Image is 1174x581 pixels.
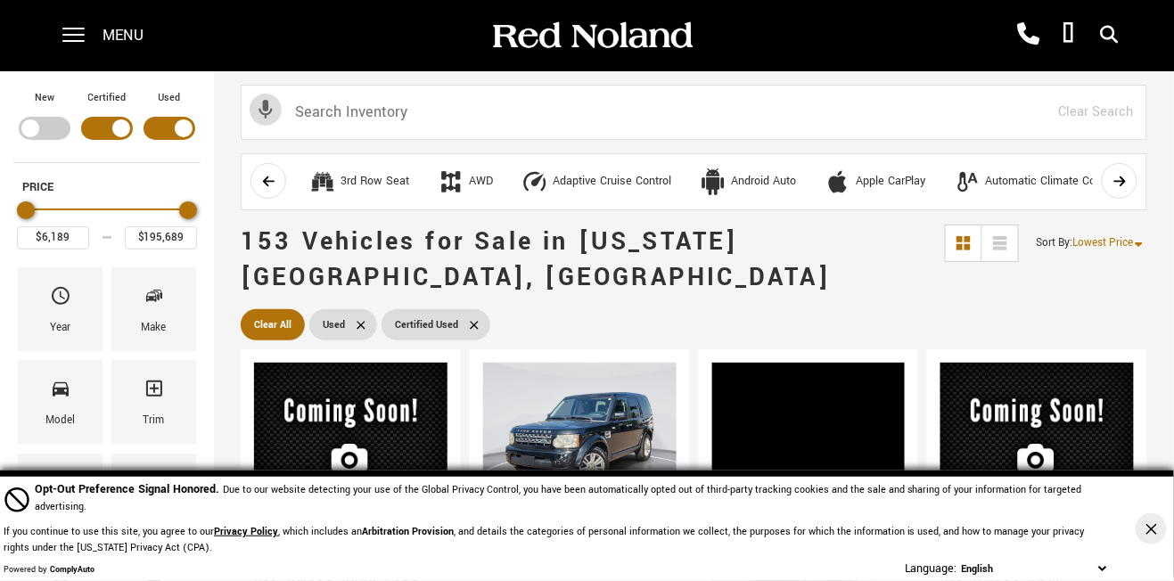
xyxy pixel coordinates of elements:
div: Apple CarPlay [825,168,851,195]
span: Lowest Price [1073,235,1134,250]
span: Features [50,467,71,504]
input: Maximum [125,226,197,250]
span: Fueltype [144,467,165,504]
div: Adaptive Cruise Control [521,168,548,195]
div: Model [45,411,75,430]
div: Maximum Price [179,201,197,219]
img: Red Noland Auto Group [489,20,694,52]
span: Trim [144,373,165,411]
button: scroll right [1102,163,1137,199]
div: Trim [144,411,165,430]
div: Price [17,195,197,250]
input: Search Inventory [241,85,1147,140]
label: New [35,89,54,107]
div: 3rd Row Seat [341,174,409,190]
div: Make [142,318,167,338]
div: Automatic Climate Control [986,174,1119,190]
div: Powered by [4,565,94,576]
div: Due to our website detecting your use of the Global Privacy Control, you have been automatically ... [35,480,1111,515]
div: 3rd Row Seat [309,168,336,195]
div: Language: [905,562,957,575]
button: 3rd Row Seat3rd Row Seat [300,163,419,200]
div: AWD [438,168,464,195]
button: Automatic Climate ControlAutomatic Climate Control [945,163,1129,200]
input: Minimum [17,226,89,250]
h5: Price [22,179,192,195]
button: AWDAWD [428,163,503,200]
select: Language Select [957,561,1111,577]
div: TrimTrim [111,360,196,444]
img: 2011 Land Rover LR4 HSE [483,363,677,508]
a: ComplyAuto [50,564,94,576]
span: Model [50,373,71,411]
div: ModelModel [18,360,103,444]
div: MakeMake [111,267,196,351]
div: FeaturesFeatures [18,454,103,537]
span: Certified Used [395,314,458,336]
div: AWD [469,174,493,190]
span: Sort By : [1037,235,1073,250]
div: Adaptive Cruise Control [553,174,671,190]
div: Android Auto [731,174,796,190]
div: Year [50,318,70,338]
button: Adaptive Cruise ControlAdaptive Cruise Control [512,163,681,200]
span: Year [50,281,71,318]
div: Apple CarPlay [856,174,926,190]
img: 2015 Subaru Legacy 2.5i [940,363,1134,511]
label: Certified [88,89,127,107]
span: Opt-Out Preference Signal Honored . [35,481,223,497]
span: Clear All [254,314,291,336]
button: Android AutoAndroid Auto [690,163,806,200]
span: 153 Vehicles for Sale in [US_STATE][GEOGRAPHIC_DATA], [GEOGRAPHIC_DATA] [241,225,831,295]
button: Apple CarPlayApple CarPlay [815,163,936,200]
button: scroll left [250,163,286,199]
button: Close Button [1136,513,1167,544]
div: Filter by Vehicle Type [13,89,201,162]
strong: Arbitration Provision [362,525,454,538]
label: Used [159,89,181,107]
svg: Click to toggle on voice search [250,94,282,126]
div: YearYear [18,267,103,351]
p: If you continue to use this site, you agree to our , which includes an , and details the categori... [4,525,1085,554]
img: 2008 Land Rover Range Rover HSE [254,363,447,511]
div: FueltypeFueltype [111,454,196,537]
div: Automatic Climate Control [955,168,981,195]
a: Privacy Policy [214,525,278,538]
span: Make [144,281,165,318]
div: Minimum Price [17,201,35,219]
span: Used [323,314,345,336]
div: Android Auto [700,168,727,195]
